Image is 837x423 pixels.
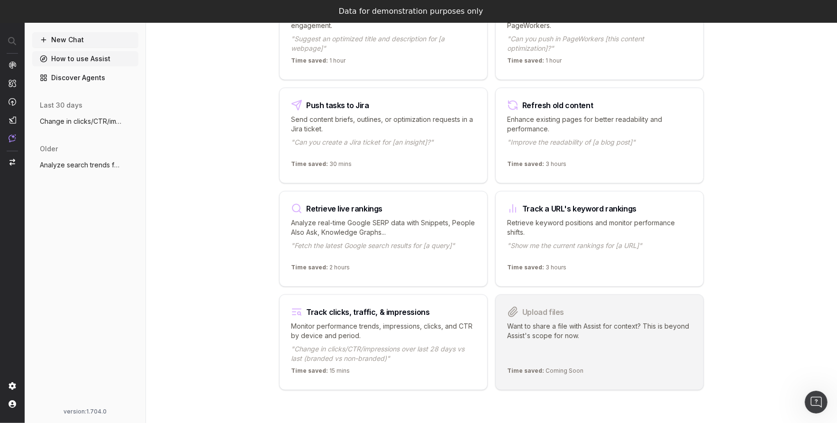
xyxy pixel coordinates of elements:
[507,57,544,64] span: Time saved:
[32,157,138,173] button: Analyze search trends for: Notre Dame fo
[522,101,593,109] div: Refresh old content
[507,34,692,53] p: "Can you push in PageWorkers [this content optimization]?"
[291,160,352,172] p: 30 mins
[291,264,328,271] span: Time saved:
[507,160,566,172] p: 3 hours
[291,367,328,374] span: Time saved:
[40,160,123,170] span: Analyze search trends for: Notre Dame fo
[6,4,24,22] button: go back
[285,4,303,22] button: Collapse window
[303,4,320,21] div: Close
[291,367,350,378] p: 15 mins
[507,218,692,237] p: Retrieve keyword positions and monitor performance shifts.
[306,101,369,109] div: Push tasks to Jira
[9,116,16,124] img: Studio
[507,264,566,275] p: 3 hours
[306,205,382,212] div: Retrieve live rankings
[40,144,58,154] span: older
[36,408,135,415] div: version: 1.704.0
[32,114,138,129] button: Change in clicks/CTR/impressions over la
[339,7,483,16] div: Data for demonstration purposes only
[291,138,476,156] p: "Can you create a Jira ticket for [an insight]?"
[291,115,476,134] p: Send content briefs, outlines, or optimization requests in a Jira ticket.
[291,264,350,275] p: 2 hours
[9,400,16,408] img: My account
[805,391,828,414] iframe: Intercom live chat
[9,382,16,390] img: Setting
[522,205,637,212] div: Track a URL's keyword rankings
[291,34,476,53] p: "Suggest an optimized title and description for [a webpage]"
[306,308,430,316] div: Track clicks, traffic, & impressions
[40,117,123,126] span: Change in clicks/CTR/impressions over la
[9,159,15,166] img: Switch project
[9,134,16,142] img: Assist
[507,160,544,167] span: Time saved:
[32,70,138,85] a: Discover Agents
[507,57,562,68] p: 1 hour
[9,79,16,87] img: Intelligence
[507,264,544,271] span: Time saved:
[9,98,16,106] img: Activation
[291,241,476,260] p: "Fetch the latest Google search results for [a query]"
[507,115,692,134] p: Enhance existing pages for better readability and performance.
[507,367,544,374] span: Time saved:
[32,51,138,66] a: How to use Assist
[291,322,476,340] p: Monitor performance trends, impressions, clicks, and CTR by device and period.
[507,241,692,260] p: "Show me the current rankings for [a URL]"
[291,344,476,363] p: "Change in clicks/CTR/impressions over last 28 days vs last (branded vs non-branded)"
[9,61,16,69] img: Analytics
[32,32,138,47] button: New Chat
[522,308,564,316] div: Upload files
[291,57,346,68] p: 1 hour
[507,322,692,363] p: Want to share a file with Assist for context? This is beyond Assist's scope for now.
[507,367,583,378] p: Coming Soon
[40,101,82,110] span: last 30 days
[291,160,328,167] span: Time saved:
[291,57,328,64] span: Time saved:
[291,218,476,237] p: Analyze real-time Google SERP data with Snippets, People Also Ask, Knowledge Graphs...
[507,138,692,156] p: "Improve the readability of [a blog post]"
